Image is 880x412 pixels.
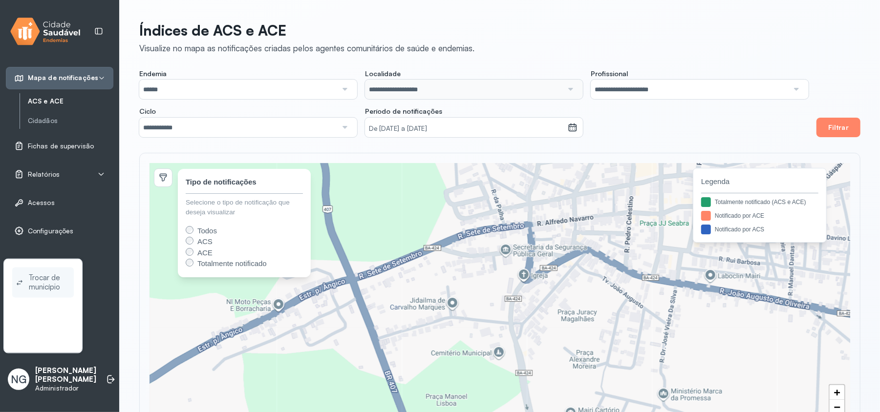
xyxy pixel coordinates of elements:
div: Tipo de notificações [186,177,257,188]
span: Acessos [28,199,55,207]
div: Notificado por ACE [715,211,764,220]
div: Selecione o tipo de notificação que deseja visualizar [186,198,303,218]
span: Localidade [365,69,401,78]
span: ACE [197,248,213,257]
p: [PERSON_NAME] [PERSON_NAME] [35,366,96,385]
div: Visualize no mapa as notificações criadas pelos agentes comunitários de saúde e endemias. [139,43,474,53]
div: Totalmente notificado (ACS e ACE) [715,198,806,206]
div: Notificado por ACS [715,225,764,234]
a: Cidadãos [28,117,113,125]
span: Configurações [28,227,73,235]
span: Endemia [139,69,167,78]
a: Zoom in [830,385,844,400]
span: Período de notificações [365,107,442,116]
span: Relatórios [28,170,60,179]
a: ACS e ACE [28,97,113,105]
a: ACS e ACE [28,95,113,107]
small: De [DATE] a [DATE] [369,124,564,134]
p: Índices de ACS e ACE [139,21,474,39]
span: Mapa de notificações [28,74,98,82]
span: Ciclo [139,107,156,116]
span: Totalmente notificado [197,259,267,268]
a: Fichas de supervisão [14,141,105,151]
span: Legenda [701,176,818,187]
span: Fichas de supervisão [28,142,94,150]
span: Profissional [591,69,628,78]
p: Administrador [35,384,96,392]
span: + [834,386,840,398]
button: Filtrar [816,118,860,137]
span: NG [11,373,26,386]
a: Acessos [14,198,105,207]
a: Cidadãos [28,115,113,127]
span: Trocar de município [29,271,70,294]
img: logo.svg [10,16,81,47]
span: Todos [197,227,217,235]
a: Configurações [14,226,105,236]
span: ACS [197,237,213,246]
